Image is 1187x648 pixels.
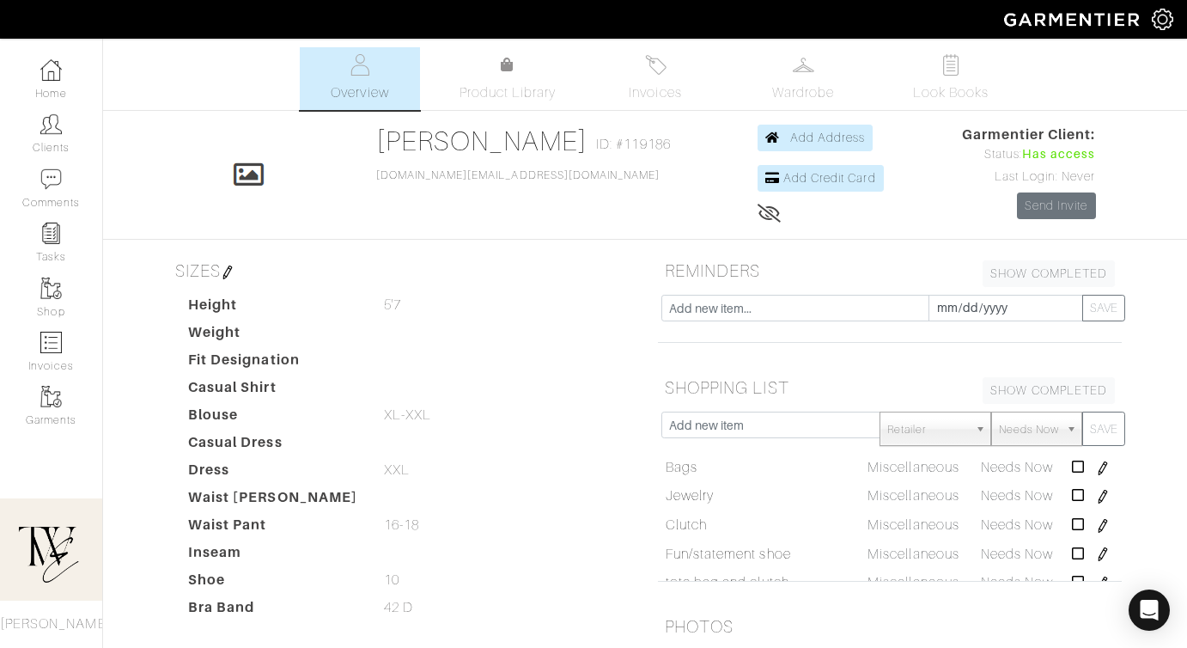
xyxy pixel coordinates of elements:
[772,83,834,103] span: Wardrobe
[666,515,707,535] a: Clutch
[962,125,1096,145] span: Garmentier Client:
[331,83,388,103] span: Overview
[1017,193,1096,219] a: Send Invite
[645,54,667,76] img: orders-27d20c2124de7fd6de4e0e44c1d41de31381a507db9b33961299e4e07d508b8c.svg
[658,370,1122,405] h5: SHOPPING LIST
[384,515,419,535] span: 16-18
[175,460,371,487] dt: Dress
[661,412,880,438] input: Add new item
[783,171,876,185] span: Add Credit Card
[300,47,420,110] a: Overview
[460,83,557,103] span: Product Library
[887,413,968,447] span: Retailer
[1082,295,1125,321] button: SAVE
[983,377,1115,404] a: SHOW COMPLETED
[891,47,1011,110] a: Look Books
[40,59,62,81] img: dashboard-icon-dbcd8f5a0b271acd01030246c82b418ddd0df26cd7fceb0bd07c9910d44c42f6.png
[629,83,681,103] span: Invoices
[350,54,371,76] img: basicinfo-40fd8af6dae0f16599ec9e87c0ef1c0a1fdea2edbe929e3d69a839185d80c458.svg
[447,55,568,103] a: Product Library
[962,168,1096,186] div: Last Login: Never
[1096,547,1110,561] img: pen-cf24a1663064a2ec1b9c1bd2387e9de7a2fa800b781884d57f21acf72779bad2.png
[913,83,989,103] span: Look Books
[175,350,371,377] dt: Fit Designation
[384,570,399,590] span: 10
[175,597,371,625] dt: Bra Band
[983,260,1115,287] a: SHOW COMPLETED
[999,413,1059,447] span: Needs Now
[658,254,1122,288] h5: REMINDERS
[175,322,371,350] dt: Weight
[596,134,671,155] span: ID: #119186
[981,575,1053,590] span: Needs Now
[743,47,863,110] a: Wardrobe
[1152,9,1173,30] img: gear-icon-white-bd11855cb880d31180b6d7d6211b90ccbf57a29d726f0c71d8c61bd08dd39cc2.png
[40,113,62,135] img: clients-icon-6bae9207a08558b7cb47a8932f037763ab4055f8c8b6bfacd5dc20c3e0201464.png
[940,54,962,76] img: todo-9ac3debb85659649dc8f770b8b6100bb5dab4b48dedcbae339e5042a72dfd3cc.svg
[175,432,371,460] dt: Casual Dress
[758,125,874,151] a: Add Address
[40,386,62,407] img: garments-icon-b7da505a4dc4fd61783c78ac3ca0ef83fa9d6f193b1c9dc38574b1d14d53ca28.png
[384,295,401,315] span: 5'7
[981,547,1053,562] span: Needs Now
[658,609,1122,644] h5: PHOTOS
[384,405,431,425] span: XL-XXL
[962,145,1096,164] div: Status:
[175,487,371,515] dt: Waist [PERSON_NAME]
[666,544,791,565] a: Fun/statement shoe
[867,547,959,562] span: Miscellaneous
[1096,577,1110,590] img: pen-cf24a1663064a2ec1b9c1bd2387e9de7a2fa800b781884d57f21acf72779bad2.png
[793,54,814,76] img: wardrobe-487a4870c1b7c33e795ec22d11cfc2ed9d08956e64fb3008fe2437562e282088.svg
[168,254,632,288] h5: SIZES
[758,165,884,192] a: Add Credit Card
[175,295,371,322] dt: Height
[1096,462,1110,475] img: pen-cf24a1663064a2ec1b9c1bd2387e9de7a2fa800b781884d57f21acf72779bad2.png
[666,457,697,478] a: Bags
[1096,519,1110,533] img: pen-cf24a1663064a2ec1b9c1bd2387e9de7a2fa800b781884d57f21acf72779bad2.png
[666,486,714,506] a: Jewelry
[995,4,1152,34] img: garmentier-logo-header-white-b43fb05a5012e4ada735d5af1a66efaba907eab6374d6393d1fbf88cb4ef424d.png
[1082,412,1125,446] button: SAVE
[790,131,866,144] span: Add Address
[384,597,413,618] span: 42 D
[1096,490,1110,504] img: pen-cf24a1663064a2ec1b9c1bd2387e9de7a2fa800b781884d57f21acf72779bad2.png
[376,169,660,181] a: [DOMAIN_NAME][EMAIL_ADDRESS][DOMAIN_NAME]
[661,295,929,321] input: Add new item...
[981,517,1053,533] span: Needs Now
[666,572,789,593] a: tote bag and clutch
[867,575,959,590] span: Miscellaneous
[175,570,371,597] dt: Shoe
[981,488,1053,504] span: Needs Now
[175,405,371,432] dt: Blouse
[595,47,715,110] a: Invoices
[384,460,410,480] span: XXL
[40,223,62,244] img: reminder-icon-8004d30b9f0a5d33ae49ab947aed9ed385cf756f9e5892f1edd6e32f2345188e.png
[175,515,371,542] dt: Waist Pant
[376,125,588,156] a: [PERSON_NAME]
[867,517,959,533] span: Miscellaneous
[175,377,371,405] dt: Casual Shirt
[40,168,62,190] img: comment-icon-a0a6a9ef722e966f86d9cbdc48e553b5cf19dbc54f86b18d962a5391bc8f6eb6.png
[1129,590,1170,631] div: Open Intercom Messenger
[981,460,1053,475] span: Needs Now
[867,488,959,504] span: Miscellaneous
[40,332,62,353] img: orders-icon-0abe47150d42831381b5fb84f609e132dff9fe21cb692f30cb5eec754e2cba89.png
[40,278,62,299] img: garments-icon-b7da505a4dc4fd61783c78ac3ca0ef83fa9d6f193b1c9dc38574b1d14d53ca28.png
[1022,145,1096,164] span: Has access
[221,266,234,279] img: pen-cf24a1663064a2ec1b9c1bd2387e9de7a2fa800b781884d57f21acf72779bad2.png
[175,542,371,570] dt: Inseam
[867,460,959,475] span: Miscellaneous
